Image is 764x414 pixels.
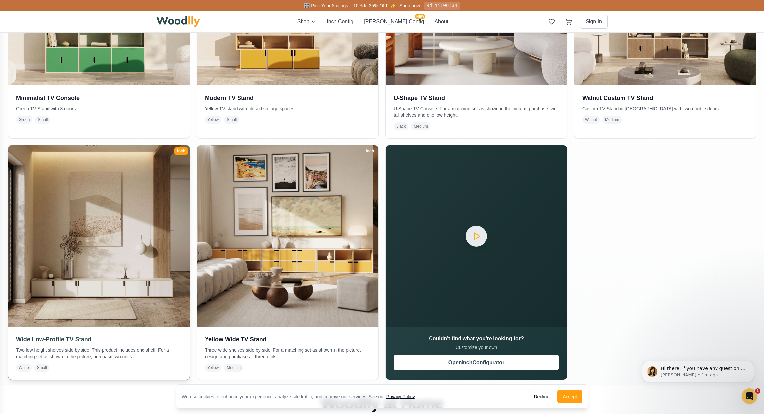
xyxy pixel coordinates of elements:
div: Inch [174,147,188,155]
span: NEW [415,14,425,19]
span: 🎛️ Pick Your Savings – 10% to 35% OFF ✨ – [304,3,399,8]
p: Custom TV Stand in [GEOGRAPHIC_DATA] with two double doors [582,105,748,112]
h3: Minimalist TV Console [16,93,182,103]
span: Walnut [582,116,600,124]
button: Sign In [580,15,608,29]
p: U-Shape TV Console. For a matching set as shown in the picture, purchase two tall shelves and one... [394,105,559,118]
span: Small [35,116,50,124]
button: [PERSON_NAME] ConfigNEW [364,18,424,26]
span: Small [224,116,239,124]
span: Green [16,116,32,124]
p: Three wide shelves side by side. For a matching set as shown in the picture, design and purchase ... [205,347,370,360]
span: Yellow [205,116,221,124]
div: Inch [363,147,377,155]
div: We use cookies to enhance your experience, analyze site traffic, and improve our services. See our . [182,393,421,400]
span: Medium [224,364,243,372]
img: Yellow Wide TV Stand [197,145,378,327]
p: Yellow TV stand with closed storage spaces [205,105,370,112]
p: Green TV Stand with 3 doors [16,105,182,112]
p: Two low height shelves side by side. This product includes one shelf. For a matching set as shown... [16,347,182,360]
h3: Couldn't find what you're looking for? [394,335,559,343]
h3: Wide Low-Profile TV Stand [16,335,182,344]
button: Decline [528,390,555,403]
button: OpenInchConfigurator [394,355,559,370]
h3: Walnut Custom TV Stand [582,93,748,103]
button: About [434,18,448,26]
a: Privacy Policy [386,394,415,399]
button: Inch Config [327,18,353,26]
span: Medium [602,116,622,124]
span: 1 [755,388,760,394]
img: Woodlly [156,16,200,27]
button: Accept [557,390,582,403]
span: Small [34,364,49,372]
iframe: Intercom notifications message [632,347,764,396]
button: Shop [297,18,316,26]
iframe: Intercom live chat [742,388,757,404]
h3: Modern TV Stand [205,93,370,103]
img: Wide Low-Profile TV Stand [4,141,194,332]
span: Black [394,122,408,130]
h3: U-Shape TV Stand [394,93,559,103]
span: Yellow [205,364,221,372]
span: Medium [411,122,430,130]
h3: Yellow Wide TV Stand [205,335,370,344]
a: Shop now [399,3,420,8]
span: White [16,364,32,372]
div: 4d 11:06:34 [424,2,460,10]
p: Customize your own [394,344,559,351]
